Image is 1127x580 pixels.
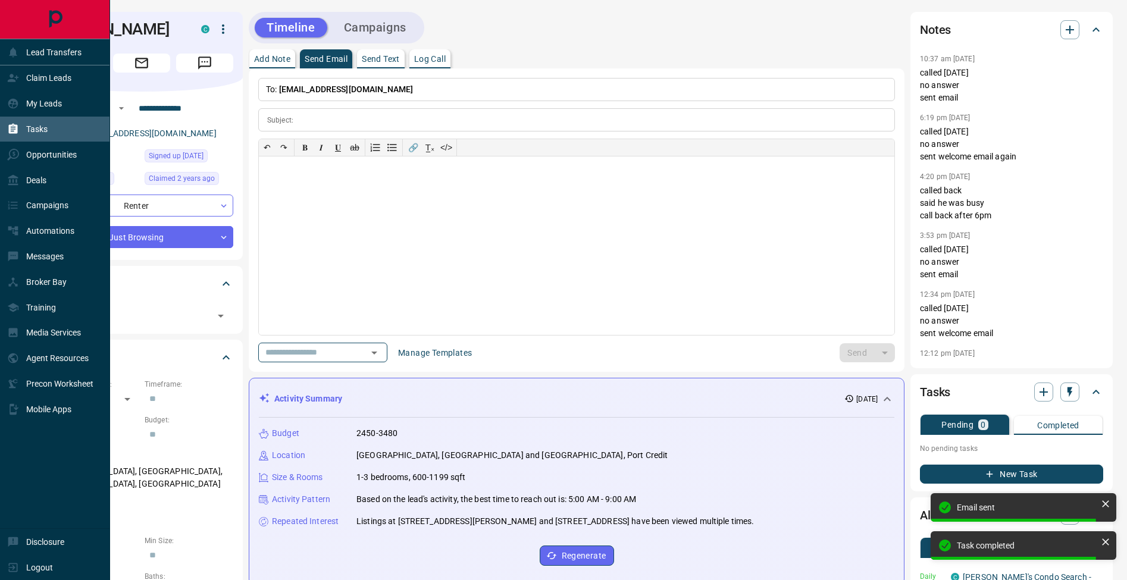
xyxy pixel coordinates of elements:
[114,101,129,115] button: Open
[212,308,229,324] button: Open
[362,55,400,63] p: Send Text
[254,55,290,63] p: Add Note
[145,149,233,166] div: Sun Dec 05 2021
[50,269,233,298] div: Tags
[113,54,170,73] span: Email
[50,226,233,248] div: Just Browsing
[421,139,438,156] button: T̲ₓ
[920,231,971,240] p: 3:53 pm [DATE]
[1037,421,1079,429] p: Completed
[255,18,327,37] button: Timeline
[176,54,233,73] span: Message
[356,515,754,528] p: Listings at [STREET_ADDRESS][PERSON_NAME] and [STREET_ADDRESS] have been viewed multiple times.
[356,493,636,506] p: Based on the lead's activity, the best time to reach out is: 5:00 AM - 9:00 AM
[856,394,878,405] p: [DATE]
[920,55,975,63] p: 10:37 am [DATE]
[50,451,233,462] p: Areas Searched:
[145,172,233,189] div: Thu Jun 15 2023
[272,515,339,528] p: Repeated Interest
[920,302,1103,340] p: called [DATE] no answer sent welcome email
[267,115,293,126] p: Subject:
[201,25,209,33] div: condos.ca
[258,78,895,101] p: To:
[920,20,951,39] h2: Notes
[145,535,233,546] p: Min Size:
[50,20,183,39] h1: [PERSON_NAME]
[920,378,1103,406] div: Tasks
[272,471,323,484] p: Size & Rooms
[50,195,233,217] div: Renter
[356,471,466,484] p: 1-3 bedrooms, 600-1199 sqft
[82,128,217,138] a: [EMAIL_ADDRESS][DOMAIN_NAME]
[981,421,985,429] p: 0
[356,449,668,462] p: [GEOGRAPHIC_DATA], [GEOGRAPHIC_DATA] and [GEOGRAPHIC_DATA], Port Credit
[920,465,1103,484] button: New Task
[384,139,400,156] button: Bullet list
[272,449,305,462] p: Location
[330,139,346,156] button: 𝐔
[920,440,1103,457] p: No pending tasks
[920,184,1103,222] p: called back said he was busy call back after 6pm
[149,173,215,184] span: Claimed 2 years ago
[274,393,342,405] p: Activity Summary
[276,139,292,156] button: ↷
[50,343,233,372] div: Criteria
[50,462,233,494] p: [GEOGRAPHIC_DATA], [GEOGRAPHIC_DATA], [GEOGRAPHIC_DATA], [GEOGRAPHIC_DATA]
[296,139,313,156] button: 𝐁
[920,15,1103,44] div: Notes
[920,383,950,402] h2: Tasks
[279,84,414,94] span: [EMAIL_ADDRESS][DOMAIN_NAME]
[367,139,384,156] button: Numbered list
[346,139,363,156] button: ab
[920,506,951,525] h2: Alerts
[920,67,1103,104] p: called [DATE] no answer sent email
[438,139,455,156] button: </>
[941,421,973,429] p: Pending
[920,243,1103,281] p: called [DATE] no answer sent email
[957,541,1096,550] div: Task completed
[920,114,971,122] p: 6:19 pm [DATE]
[920,349,975,358] p: 12:12 pm [DATE]
[305,55,348,63] p: Send Email
[259,139,276,156] button: ↶
[332,18,418,37] button: Campaigns
[840,343,895,362] div: split button
[366,344,383,361] button: Open
[414,55,446,63] p: Log Call
[272,493,330,506] p: Activity Pattern
[259,388,894,410] div: Activity Summary[DATE]
[50,500,233,510] p: Motivation:
[920,173,971,181] p: 4:20 pm [DATE]
[391,343,479,362] button: Manage Templates
[920,501,1103,529] div: Alerts
[540,545,614,566] button: Regenerate
[145,415,233,425] p: Budget:
[145,379,233,390] p: Timeframe:
[313,139,330,156] button: 𝑰
[356,427,397,440] p: 2450-3480
[350,143,359,152] s: ab
[335,143,341,152] span: 𝐔
[272,427,299,440] p: Budget
[957,503,1096,512] div: Email sent
[920,126,1103,163] p: called [DATE] no answer sent welcome email again
[405,139,421,156] button: 🔗
[920,290,975,299] p: 12:34 pm [DATE]
[149,150,204,162] span: Signed up [DATE]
